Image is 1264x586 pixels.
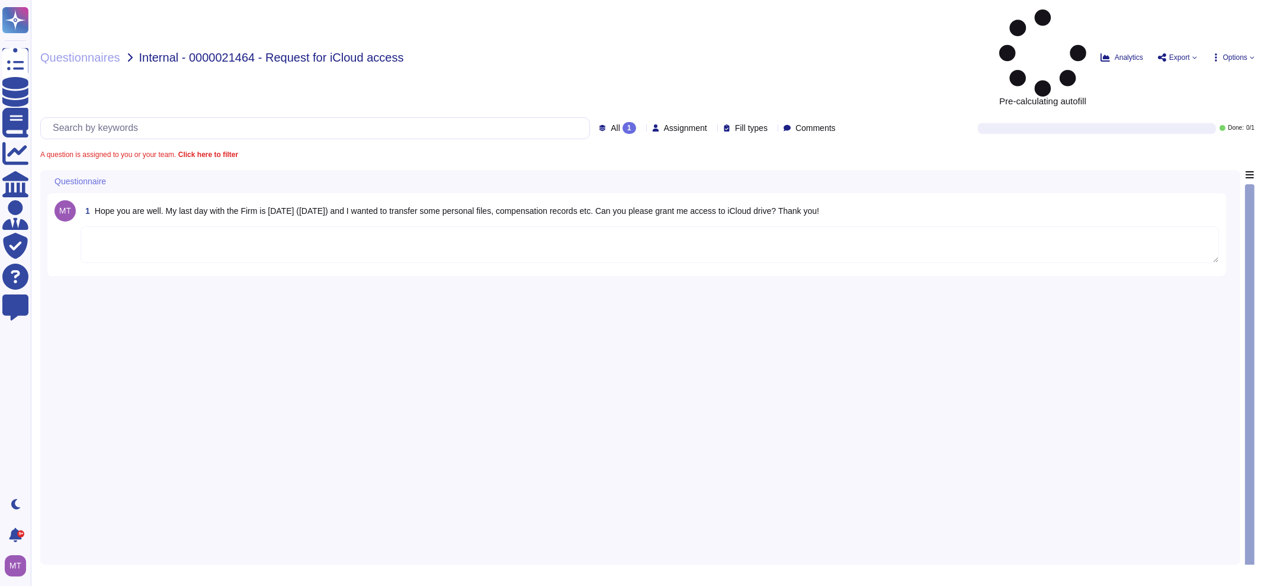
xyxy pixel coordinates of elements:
span: Fill types [735,124,768,132]
span: Hope you are well. My last day with the Firm is [DATE] ([DATE]) and I wanted to transfer some per... [95,206,819,216]
input: Search by keywords [47,118,589,139]
span: Internal - 0000021464 - Request for iCloud access [139,52,404,63]
span: Analytics [1115,54,1143,61]
span: Assignment [664,124,707,132]
span: 0 / 1 [1246,125,1255,131]
b: Click here to filter [176,150,238,159]
div: 1 [623,122,636,134]
div: 9+ [17,530,24,537]
span: A question is assigned to you or your team. [40,151,238,158]
span: Questionnaires [40,52,120,63]
span: Done: [1228,125,1244,131]
img: user [5,555,26,577]
span: All [611,124,620,132]
span: Export [1169,54,1190,61]
span: Pre-calculating autofill [999,9,1086,105]
span: 1 [81,207,90,215]
button: user [2,553,34,579]
span: Comments [795,124,836,132]
button: Analytics [1101,53,1143,62]
img: user [54,200,76,222]
span: Options [1223,54,1247,61]
span: Questionnaire [54,177,106,185]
